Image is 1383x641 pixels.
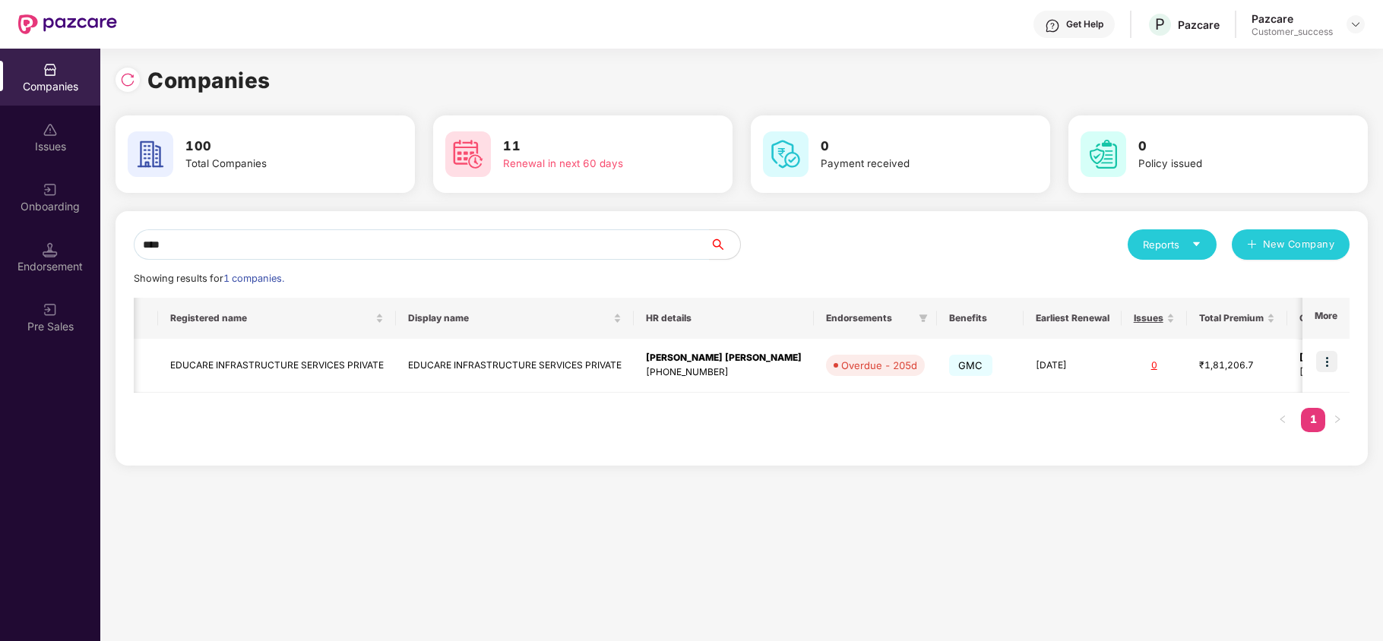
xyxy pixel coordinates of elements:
img: svg+xml;base64,PHN2ZyB4bWxucz0iaHR0cDovL3d3dy53My5vcmcvMjAwMC9zdmciIHdpZHRoPSI2MCIgaGVpZ2h0PSI2MC... [763,131,809,177]
div: Payment received [821,156,1000,172]
div: Pazcare [1252,11,1333,26]
img: svg+xml;base64,PHN2ZyB4bWxucz0iaHR0cDovL3d3dy53My5vcmcvMjAwMC9zdmciIHdpZHRoPSI2MCIgaGVpZ2h0PSI2MC... [1081,131,1126,177]
img: svg+xml;base64,PHN2ZyB4bWxucz0iaHR0cDovL3d3dy53My5vcmcvMjAwMC9zdmciIHdpZHRoPSI2MCIgaGVpZ2h0PSI2MC... [445,131,491,177]
h3: 100 [185,137,365,156]
span: P [1155,15,1165,33]
td: EDUCARE INFRASTRUCTURE SERVICES PRIVATE [396,339,634,393]
span: right [1333,415,1342,424]
th: Registered name [158,298,396,339]
div: [PERSON_NAME] [PERSON_NAME] [646,351,802,365]
h3: 0 [1138,137,1318,156]
div: Policy issued [1138,156,1318,172]
span: New Company [1263,237,1335,252]
img: svg+xml;base64,PHN2ZyBpZD0iQ29tcGFuaWVzIiB4bWxucz0iaHR0cDovL3d3dy53My5vcmcvMjAwMC9zdmciIHdpZHRoPS... [43,62,58,77]
span: filter [919,314,928,323]
img: svg+xml;base64,PHN2ZyBpZD0iUmVsb2FkLTMyeDMyIiB4bWxucz0iaHR0cDovL3d3dy53My5vcmcvMjAwMC9zdmciIHdpZH... [120,72,135,87]
img: New Pazcare Logo [18,14,117,34]
button: search [709,229,741,260]
span: left [1278,415,1287,424]
th: Issues [1122,298,1187,339]
div: Pazcare [1178,17,1220,32]
img: svg+xml;base64,PHN2ZyB4bWxucz0iaHR0cDovL3d3dy53My5vcmcvMjAwMC9zdmciIHdpZHRoPSI2MCIgaGVpZ2h0PSI2MC... [128,131,173,177]
img: svg+xml;base64,PHN2ZyB3aWR0aD0iMTQuNSIgaGVpZ2h0PSIxNC41IiB2aWV3Qm94PSIwIDAgMTYgMTYiIGZpbGw9Im5vbm... [43,242,58,257]
th: Display name [396,298,634,339]
img: svg+xml;base64,PHN2ZyB3aWR0aD0iMjAiIGhlaWdodD0iMjAiIHZpZXdCb3g9IjAgMCAyMCAyMCIgZmlsbD0ibm9uZSIgeG... [43,182,58,197]
div: Overdue - 205d [841,358,917,373]
div: Customer_success [1252,26,1333,38]
span: plus [1247,239,1257,251]
button: right [1325,408,1350,432]
li: 1 [1301,408,1325,432]
span: 1 companies. [223,273,284,284]
img: svg+xml;base64,PHN2ZyBpZD0iSXNzdWVzX2Rpc2FibGVkIiB4bWxucz0iaHR0cDovL3d3dy53My5vcmcvMjAwMC9zdmciIH... [43,122,58,137]
h3: 11 [503,137,682,156]
div: ₹1,81,206.7 [1199,358,1275,373]
li: Next Page [1325,408,1350,432]
div: Renewal in next 60 days [503,156,682,172]
span: Endorsements [826,312,913,324]
div: Reports [1143,237,1201,252]
li: Previous Page [1271,408,1295,432]
span: caret-down [1192,239,1201,249]
span: Issues [1134,312,1163,324]
span: GMC [949,355,992,376]
img: svg+xml;base64,PHN2ZyBpZD0iSGVscC0zMngzMiIgeG1sbnM9Imh0dHA6Ly93d3cudzMub3JnLzIwMDAvc3ZnIiB3aWR0aD... [1045,18,1060,33]
div: [PHONE_NUMBER] [646,365,802,380]
h3: 0 [821,137,1000,156]
img: svg+xml;base64,PHN2ZyBpZD0iRHJvcGRvd24tMzJ4MzIiIHhtbG5zPSJodHRwOi8vd3d3LnczLm9yZy8yMDAwL3N2ZyIgd2... [1350,18,1362,30]
h1: Companies [147,64,271,97]
span: Display name [408,312,610,324]
span: search [709,238,740,251]
button: plusNew Company [1232,229,1350,260]
a: 1 [1301,408,1325,431]
span: filter [916,309,931,327]
div: 0 [1134,358,1175,373]
span: Registered name [170,312,372,324]
div: Get Help [1066,18,1103,30]
th: More [1302,298,1350,339]
td: EDUCARE INFRASTRUCTURE SERVICES PRIVATE [158,339,396,393]
div: Total Companies [185,156,365,172]
th: Total Premium [1187,298,1287,339]
img: icon [1316,351,1337,372]
button: left [1271,408,1295,432]
th: Benefits [937,298,1024,339]
span: Showing results for [134,273,284,284]
th: HR details [634,298,814,339]
img: svg+xml;base64,PHN2ZyB3aWR0aD0iMjAiIGhlaWdodD0iMjAiIHZpZXdCb3g9IjAgMCAyMCAyMCIgZmlsbD0ibm9uZSIgeG... [43,302,58,317]
td: [DATE] [1024,339,1122,393]
span: Total Premium [1199,312,1264,324]
th: Earliest Renewal [1024,298,1122,339]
